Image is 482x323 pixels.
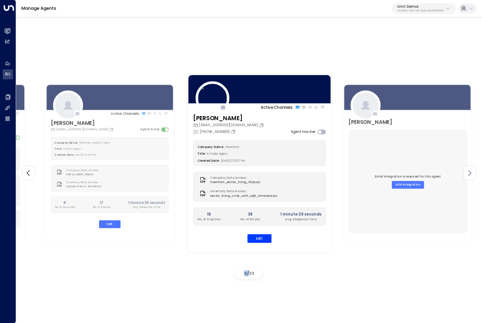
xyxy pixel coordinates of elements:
[210,176,258,180] label: Company Data Access:
[193,129,237,134] div: [PHONE_NUMBER]
[392,181,424,188] button: Add Integration
[197,145,223,149] label: Company Name:
[197,217,220,222] p: No. of Inquiries
[259,123,265,128] button: Copy
[280,211,321,217] h2: 1 minute 39 seconds
[392,3,456,14] button: Uniti Demos4c025b01-9fa0-46ff-ab3a-a620b886896e
[66,172,100,176] span: harrys_table_faq.csv
[195,81,229,115] img: 205_headshot.jpg
[397,5,444,9] p: Uniti Demos
[231,129,237,134] button: Copy
[110,127,115,132] button: Copy
[225,145,239,149] span: Hawthorn
[197,152,205,156] label: Title:
[55,153,74,156] label: Created Date:
[55,205,75,209] p: No. of Inquiries
[221,158,245,162] span: [DATE] 06:02 PM
[193,123,265,128] div: [EMAIL_ADDRESS][DOMAIN_NAME]
[66,168,98,172] label: Company Data Access:
[249,270,254,276] span: 33
[291,129,315,134] label: Agent Inactive
[197,211,220,217] h2: 19
[128,200,165,205] h2: 1 minute 36 seconds
[51,119,115,127] h3: [PERSON_NAME]
[348,118,392,126] h3: [PERSON_NAME]
[397,9,444,12] p: 4c025b01-9fa0-46ff-ab3a-a620b886896e
[375,174,441,178] p: Email integration is required for this agent
[240,211,260,217] h2: 38
[128,205,165,209] p: Avg. Response Time
[93,200,110,205] h2: 17
[66,180,99,184] label: Inventory Data Access:
[236,267,262,279] div: /
[63,147,82,150] span: AI Sales Agent
[93,205,110,209] p: No. of Emails
[210,180,260,184] span: hawthorn_senior_living_FAQs.csv
[210,193,277,198] span: senior_living_units_with_sqft_timezone.csv
[79,141,110,144] span: [PERSON_NAME]'s Table
[55,200,75,205] h2: 8
[111,111,140,116] p: Active Channels:
[197,158,219,162] label: Created Date:
[55,141,78,144] label: Company Name:
[99,220,120,228] button: Edit
[193,114,265,123] h3: [PERSON_NAME]
[51,127,115,132] div: [EMAIL_ADDRESS][DOMAIN_NAME]
[76,153,96,156] span: [DATE] 10:45 PM
[210,189,275,193] label: Inventory Data Access:
[240,217,260,222] p: No. of Emails
[66,184,101,188] span: Cipriani Demo - Sheet1.csv
[55,147,62,150] label: Title:
[21,5,56,11] a: Manage Agents
[260,104,293,110] p: Active Channels:
[141,127,160,132] label: Agent Active
[280,217,321,222] p: Avg. Response Time
[207,152,228,156] span: AI Sales Agent
[247,234,271,243] button: Edit
[244,270,247,276] span: 9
